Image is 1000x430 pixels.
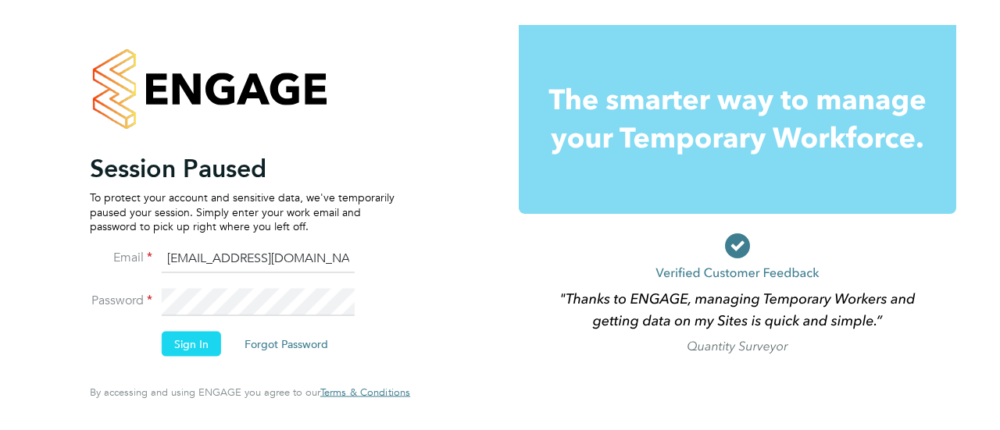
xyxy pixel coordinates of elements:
[90,293,152,309] label: Password
[162,332,221,357] button: Sign In
[232,332,341,357] button: Forgot Password
[320,386,410,399] a: Terms & Conditions
[90,249,152,265] label: Email
[90,386,410,399] span: By accessing and using ENGAGE you agree to our
[90,153,395,184] h2: Session Paused
[90,190,395,233] p: To protect your account and sensitive data, we've temporarily paused your session. Simply enter y...
[320,386,410,399] span: Terms & Conditions
[162,244,355,272] input: Enter your work email...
